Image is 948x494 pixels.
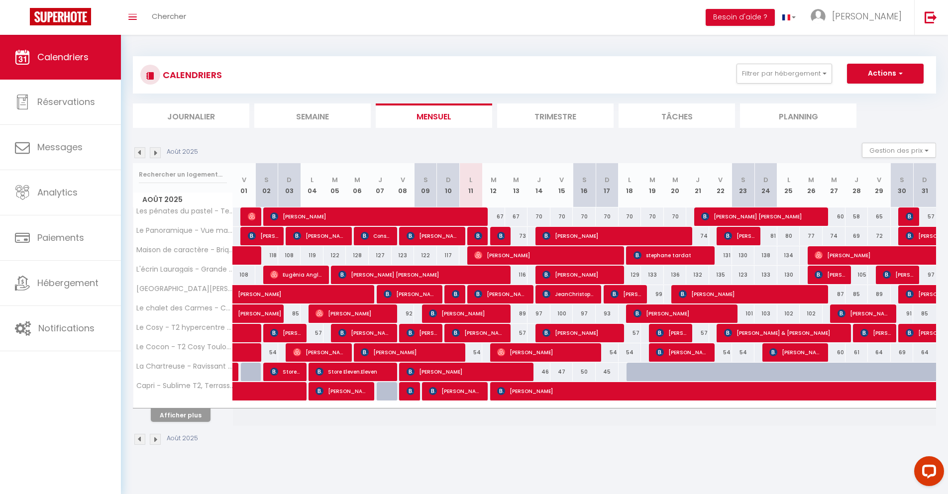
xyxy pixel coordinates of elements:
span: Le Panoramique - Vue magique [135,227,234,234]
abbr: J [378,175,382,185]
span: JeanChristophe Moinet [542,285,596,303]
span: [PERSON_NAME] [832,10,902,22]
span: [PERSON_NAME] [474,226,482,245]
div: 91 [891,304,914,323]
span: Le Cocon - T2 Cosy Toulouse hypercentre avec Parking [135,343,234,351]
span: [PERSON_NAME] [238,280,375,298]
span: L'écrin Lauragais - Grande maison, 3 chambres 3sdb [135,266,234,273]
div: 67 [505,207,528,226]
span: [PERSON_NAME] [860,323,891,342]
div: 100 [550,304,573,323]
iframe: LiveChat chat widget [906,452,948,494]
abbr: V [877,175,881,185]
p: Août 2025 [167,434,198,443]
button: Gestion des prix [862,143,936,158]
img: Super Booking [30,8,91,25]
span: Août 2025 [133,193,232,207]
span: [PERSON_NAME] [474,246,619,265]
th: 06 [346,163,369,207]
div: 69 [891,343,914,362]
abbr: D [446,175,451,185]
th: 03 [278,163,301,207]
div: 117 [437,246,460,265]
div: 54 [732,343,755,362]
div: 65 [868,207,891,226]
span: Eugènia Anglès [270,265,323,284]
span: [PERSON_NAME] [883,265,913,284]
th: 15 [550,163,573,207]
span: [PERSON_NAME] [384,285,437,303]
div: 61 [845,343,868,362]
div: 138 [754,246,777,265]
div: 64 [868,343,891,362]
div: 85 [913,304,936,323]
div: 64 [913,343,936,362]
abbr: V [559,175,564,185]
div: 54 [596,343,619,362]
th: 19 [641,163,664,207]
div: 80 [777,227,800,245]
span: [PERSON_NAME] [429,382,482,400]
abbr: V [401,175,405,185]
th: 11 [459,163,482,207]
abbr: M [354,175,360,185]
div: 57 [619,324,641,342]
span: [PERSON_NAME] [611,285,641,303]
span: Store Eleven.Eleven [270,362,301,381]
div: 136 [664,266,687,284]
div: 133 [754,266,777,284]
span: [PERSON_NAME] [542,226,687,245]
a: [PERSON_NAME] [233,285,256,304]
li: Planning [740,103,856,128]
div: 58 [845,207,868,226]
p: Août 2025 [167,147,198,157]
abbr: D [605,175,610,185]
abbr: D [922,175,927,185]
div: 46 [527,363,550,381]
div: 130 [732,246,755,265]
span: [PERSON_NAME] [361,343,460,362]
li: Journalier [133,103,249,128]
abbr: S [423,175,428,185]
span: Chercher [152,11,186,21]
div: 135 [709,266,732,284]
div: 70 [527,207,550,226]
div: 119 [301,246,323,265]
span: [PERSON_NAME] [497,226,505,245]
div: 129 [619,266,641,284]
button: Afficher plus [151,408,211,422]
th: 08 [392,163,415,207]
div: 93 [596,304,619,323]
div: 69 [845,227,868,245]
span: Consolación Jurado [361,226,391,245]
abbr: M [332,175,338,185]
div: 116 [505,266,528,284]
span: [PERSON_NAME] [316,304,392,323]
div: 57 [505,324,528,342]
span: [GEOGRAPHIC_DATA][PERSON_NAME] - Résidence avec piscine [135,285,234,293]
div: 70 [550,207,573,226]
th: 29 [868,163,891,207]
span: [PERSON_NAME] [906,207,913,226]
img: logout [925,11,937,23]
span: Analytics [37,186,78,198]
h3: CALENDRIERS [160,64,222,86]
abbr: L [311,175,314,185]
div: 133 [641,266,664,284]
div: 122 [323,246,346,265]
th: 07 [369,163,392,207]
div: 102 [777,304,800,323]
div: 97 [913,266,936,284]
span: Hébergement [37,277,99,289]
button: Besoin d'aide ? [706,9,775,26]
abbr: D [763,175,768,185]
div: 70 [619,207,641,226]
span: Les pénates du pastel - Terrasse & Jardin [135,207,234,215]
div: 72 [868,227,891,245]
div: 54 [619,343,641,362]
abbr: V [242,175,246,185]
span: [PERSON_NAME] [633,304,733,323]
div: 97 [573,304,596,323]
abbr: M [513,175,519,185]
span: [PERSON_NAME] [407,362,528,381]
